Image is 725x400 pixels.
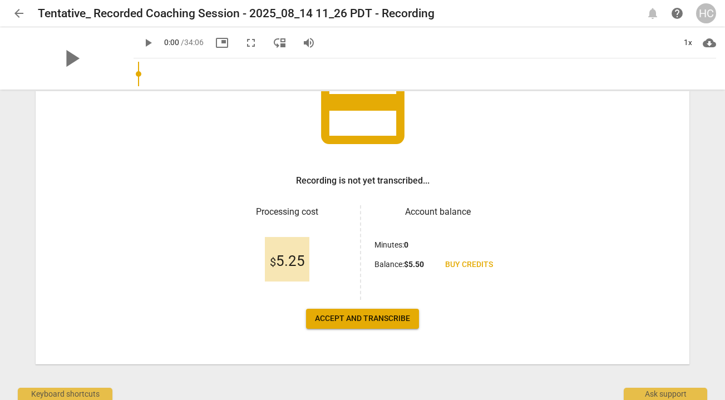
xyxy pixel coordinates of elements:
[18,388,112,400] div: Keyboard shortcuts
[374,259,424,270] p: Balance :
[270,255,276,269] span: $
[164,38,179,47] span: 0:00
[224,205,351,219] h3: Processing cost
[302,36,315,50] span: volume_up
[181,38,204,47] span: / 34:06
[436,255,502,275] a: Buy credits
[696,3,716,23] button: HC
[670,7,684,20] span: help
[270,33,290,53] button: View player as separate pane
[374,239,408,251] p: Minutes :
[445,259,493,270] span: Buy credits
[244,36,258,50] span: fullscreen
[667,3,687,23] a: Help
[404,260,424,269] b: $ 5.50
[299,33,319,53] button: Volume
[313,61,413,161] span: credit_card
[12,7,26,20] span: arrow_back
[138,33,158,53] button: Play
[241,33,261,53] button: Fullscreen
[141,36,155,50] span: play_arrow
[624,388,707,400] div: Ask support
[273,36,287,50] span: move_down
[677,34,698,52] div: 1x
[212,33,232,53] button: Picture in picture
[57,44,86,73] span: play_arrow
[215,36,229,50] span: picture_in_picture
[404,240,408,249] b: 0
[374,205,502,219] h3: Account balance
[315,313,410,324] span: Accept and transcribe
[38,7,435,21] h2: Tentative_ Recorded Coaching Session - 2025_08_14 11_26 PDT - Recording
[703,36,716,50] span: cloud_download
[270,253,305,270] span: 5.25
[296,174,430,187] h3: Recording is not yet transcribed...
[306,309,419,329] button: Accept and transcribe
